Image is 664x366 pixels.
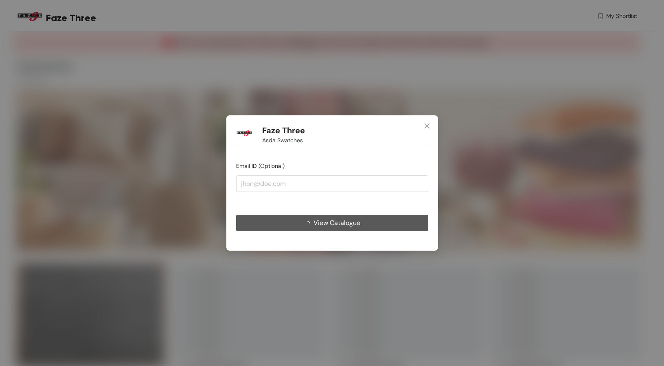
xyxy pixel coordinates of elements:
button: View Catalogue [236,215,428,231]
span: loading [304,221,313,227]
img: Buyer Portal [236,125,252,141]
h1: Faze Three [262,126,305,136]
span: close [424,123,430,129]
span: Email ID (Optional) [236,162,285,170]
input: jhon@doe.com [236,175,428,192]
span: Asda Swatches [262,136,303,145]
button: Close [416,115,438,137]
span: View Catalogue [313,218,360,228]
